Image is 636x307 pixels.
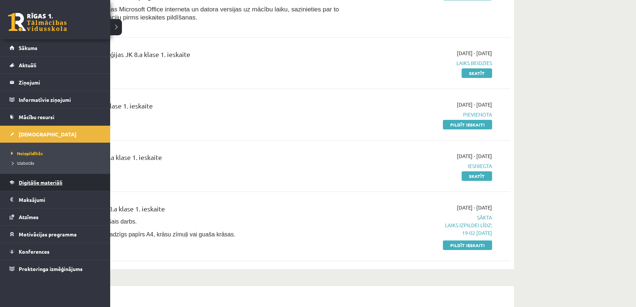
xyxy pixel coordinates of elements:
[354,214,492,237] span: Sākta
[10,260,101,277] a: Proktoringa izmēģinājums
[19,62,36,68] span: Aktuāli
[443,240,492,250] a: Pildīt ieskaiti
[9,150,43,156] span: Neizpildītās
[462,171,492,181] a: Skatīt
[457,204,492,211] span: [DATE] - [DATE]
[9,150,103,157] a: Neizpildītās
[55,101,343,114] div: Ģeogrāfija JK 8.a klase 1. ieskaite
[10,243,101,260] a: Konferences
[55,231,235,238] span: Pildot ieskaiti būs vajadzīgs papīrs A4, krāsu zīmuļi vai guaša krāsas.
[19,114,54,120] span: Mācību resursi
[457,152,492,160] span: [DATE] - [DATE]
[19,214,39,220] span: Atzīmes
[10,126,101,143] a: [DEMOGRAPHIC_DATA]
[462,68,492,78] a: Skatīt
[19,74,101,91] legend: Ziņojumi
[10,74,101,91] a: Ziņojumi
[354,221,492,237] p: Laiks izpildei līdz: 19-02 [DATE]
[10,39,101,56] a: Sākums
[10,208,101,225] a: Atzīmes
[354,111,492,118] span: Pievienota
[9,160,103,166] a: Izlabotās
[354,59,492,67] span: Laiks beidzies
[10,174,101,191] a: Digitālie materiāli
[55,6,339,21] span: Skola dod bezmaksas Microsoft Office interneta un datora versijas uz mācību laiku, sazinieties pa...
[10,57,101,74] a: Aktuāli
[19,91,101,108] legend: Informatīvie ziņojumi
[10,226,101,243] a: Motivācijas programma
[19,191,101,208] legend: Maksājumi
[19,44,37,51] span: Sākums
[8,13,67,31] a: Rīgas 1. Tālmācības vidusskola
[19,131,76,138] span: [DEMOGRAPHIC_DATA]
[19,265,83,272] span: Proktoringa izmēģinājums
[457,49,492,57] span: [DATE] - [DATE]
[10,108,101,125] a: Mācību resursi
[55,152,343,166] div: Krievu valoda JK 8.a klase 1. ieskaite
[10,91,101,108] a: Informatīvie ziņojumi
[55,204,343,217] div: Vizuālā māksla JK 8.a klase 1. ieskaite
[55,49,343,63] div: Dizains un tehnoloģijas JK 8.a klase 1. ieskaite
[457,101,492,108] span: [DATE] - [DATE]
[10,191,101,208] a: Maksājumi
[19,231,77,238] span: Motivācijas programma
[19,248,50,255] span: Konferences
[354,162,492,170] span: Iesniegta
[19,179,62,186] span: Digitālie materiāli
[443,120,492,129] a: Pildīt ieskaiti
[9,160,34,166] span: Izlabotās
